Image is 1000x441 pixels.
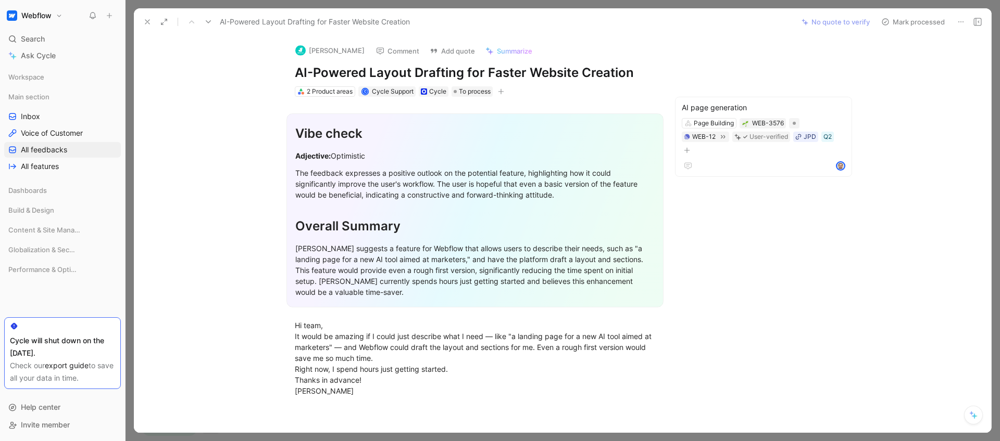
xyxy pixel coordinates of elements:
button: 🌱 [742,120,749,127]
span: To process [459,86,491,97]
span: All features [21,161,59,172]
a: Voice of Customer [4,125,121,141]
div: Build & Design [4,202,121,221]
button: Add quote [425,44,480,58]
span: Build & Design [8,205,54,215]
div: Overall Summary [295,217,655,236]
button: Mark processed [877,15,949,29]
button: Comment [371,44,424,58]
div: Main sectionInboxVoice of CustomerAll feedbacksAll features [4,89,121,174]
img: logo [295,45,306,56]
span: Invite member [21,420,70,429]
div: Cycle will shut down on the [DATE]. [10,334,115,359]
div: WEB-12 [692,132,716,142]
div: Globalization & Security [4,242,121,257]
div: Main section [4,89,121,105]
strong: Adjective: [295,151,331,160]
span: Help center [21,403,60,411]
div: Optimistic [295,150,655,161]
span: Voice of Customer [21,128,83,138]
div: Dashboards [4,183,121,198]
div: Page Building [694,118,734,128]
div: User-verified [749,132,788,142]
button: logo[PERSON_NAME] [291,43,369,58]
div: Invite member [4,417,121,433]
div: C [362,88,368,94]
img: Webflow [7,10,17,21]
div: [PERSON_NAME] suggests a feature for Webflow that allows users to describe their needs, such as "... [295,243,655,297]
div: Content & Site Management [4,222,121,241]
div: Cycle [429,86,446,97]
span: Ask Cycle [21,49,56,62]
span: Cycle Support [372,87,414,95]
div: 2 Product areas [307,86,353,97]
span: All feedbacks [21,145,67,155]
div: Build & Design [4,202,121,218]
span: Summarize [497,46,532,56]
span: Main section [8,92,49,102]
h1: AI-Powered Layout Drafting for Faster Website Creation [295,64,655,81]
div: Globalization & Security [4,242,121,261]
div: WEB-3576 [752,118,784,128]
div: Vibe check [295,124,655,143]
div: Dashboards [4,183,121,201]
span: Inbox [21,111,40,122]
button: No quote to verify [797,15,874,29]
span: Dashboards [8,185,47,196]
div: The feedback expresses a positive outlook on the potential feature, highlighting how it could sig... [295,167,655,200]
a: export guide [45,361,89,370]
div: Workspace [4,69,121,85]
a: All features [4,159,121,174]
div: Check our to save all your data in time. [10,359,115,384]
div: To process [452,86,493,97]
div: Content & Site Management [4,222,121,238]
div: AI page generation [682,101,845,114]
img: 🌱 [742,121,748,127]
div: Hi team, It would be amazing if I could just describe what I need — like "a landing page for a ne... [295,320,655,396]
span: Search [21,33,45,45]
span: Performance & Optimization [8,264,81,275]
button: Summarize [481,44,537,58]
div: Help center [4,399,121,415]
div: Performance & Optimization [4,262,121,280]
span: Workspace [8,72,44,82]
div: JPD [804,132,816,142]
div: Search [4,31,121,47]
div: Q2 [823,132,832,142]
a: All feedbacks [4,142,121,158]
a: Ask Cycle [4,48,121,63]
span: Globalization & Security [8,244,79,255]
span: AI-Powered Layout Drafting for Faster Website Creation [220,16,410,28]
button: WebflowWebflow [4,8,65,23]
a: Inbox [4,109,121,124]
h1: Webflow [21,11,52,20]
span: Content & Site Management [8,225,82,235]
div: Performance & Optimization [4,262,121,277]
img: avatar [837,162,844,170]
